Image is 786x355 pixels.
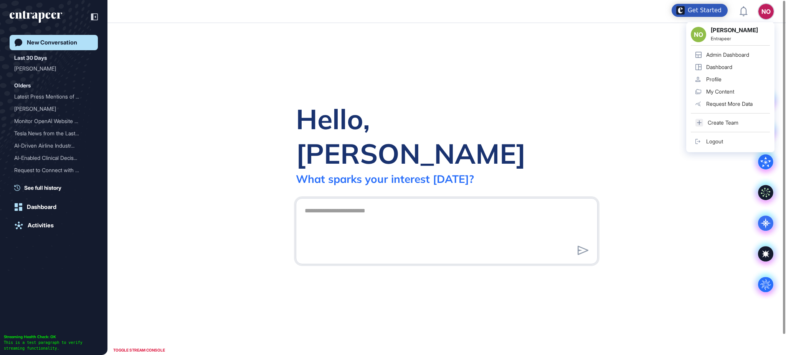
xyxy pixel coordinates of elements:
[14,90,87,103] div: Latest Press Mentions of ...
[14,127,87,140] div: Tesla News from the Last ...
[296,172,474,186] div: What sparks your interest [DATE]?
[14,115,93,127] div: Monitor OpenAI Website Activity
[14,176,87,189] div: [PERSON_NAME]
[14,152,87,164] div: AI-Enabled Clinical Decis...
[14,140,93,152] div: AI-Driven Airline Industry Updates
[14,53,47,62] div: Last 30 Days
[296,102,598,171] div: Hello, [PERSON_NAME]
[14,127,93,140] div: Tesla News from the Last Two Weeks
[688,7,722,14] div: Get Started
[14,103,87,115] div: [PERSON_NAME]
[676,6,685,15] img: launcher-image-alternative-text
[14,81,31,90] div: Olders
[27,39,77,46] div: New Conversation
[14,115,87,127] div: Monitor OpenAI Website Ac...
[14,90,93,103] div: Latest Press Mentions of OpenAI
[14,184,98,192] a: See full history
[14,62,93,75] div: Curie
[14,164,93,176] div: Request to Connect with Curie
[111,345,167,355] div: TOGGLE STREAM CONSOLE
[14,62,87,75] div: [PERSON_NAME]
[10,199,98,215] a: Dashboard
[24,184,61,192] span: See full history
[10,35,98,50] a: New Conversation
[27,204,56,210] div: Dashboard
[10,218,98,233] a: Activities
[14,140,87,152] div: AI-Driven Airline Industr...
[758,4,774,19] button: NO
[14,152,93,164] div: AI-Enabled Clinical Decision Support Software for Infectious Disease Screening and AMR Program
[10,11,62,23] div: entrapeer-logo
[14,164,87,176] div: Request to Connect with C...
[28,222,54,229] div: Activities
[14,176,93,189] div: Reese
[672,4,728,17] div: Open Get Started checklist
[14,103,93,115] div: Reese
